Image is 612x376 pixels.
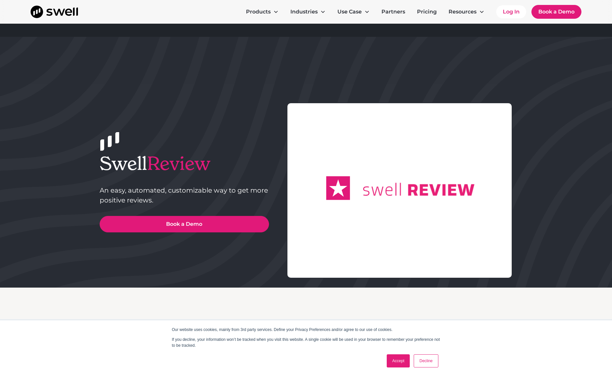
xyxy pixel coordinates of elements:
a: Decline [414,354,438,367]
a: Book a Demo [531,5,581,19]
div: Products [246,8,271,16]
div: Resources [443,5,490,18]
g: swell [363,183,401,196]
a: Accept [387,354,410,367]
g: REVIEW [408,184,475,196]
div: Use Case [332,5,375,18]
a: Book a Demo [100,216,269,232]
div: Products [241,5,284,18]
div: Resources [449,8,477,16]
a: home [31,6,78,18]
span: Review [147,152,210,175]
p: Our website uses cookies, mainly from 3rd party services. Define your Privacy Preferences and/or ... [172,327,440,333]
a: Pricing [412,5,442,18]
div: Industries [285,5,331,18]
h1: Swell [100,153,269,175]
div: Industries [290,8,318,16]
p: An easy, automated, customizable way to get more positive reviews. [100,185,269,205]
a: Partners [376,5,410,18]
a: Log In [496,5,526,18]
p: If you decline, your information won’t be tracked when you visit this website. A single cookie wi... [172,337,440,348]
div: Use Case [337,8,362,16]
